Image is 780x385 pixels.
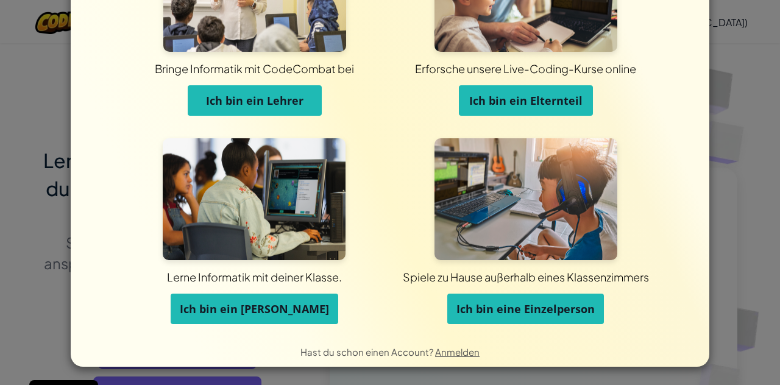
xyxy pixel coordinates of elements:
[435,346,480,358] a: Anmelden
[456,302,595,316] span: Ich bin eine Einzelperson
[188,85,322,116] button: Ich bin ein Lehrer
[163,138,346,260] img: Für Studenten
[469,93,583,108] span: Ich bin ein Elternteil
[300,346,435,358] span: Hast du schon einen Account?
[171,294,338,324] button: Ich bin ein [PERSON_NAME]
[459,85,593,116] button: Ich bin ein Elternteil
[447,294,604,324] button: Ich bin eine Einzelperson
[434,138,617,260] img: Für Einzelpersonen
[206,93,303,108] span: Ich bin ein Lehrer
[180,302,329,316] span: Ich bin ein [PERSON_NAME]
